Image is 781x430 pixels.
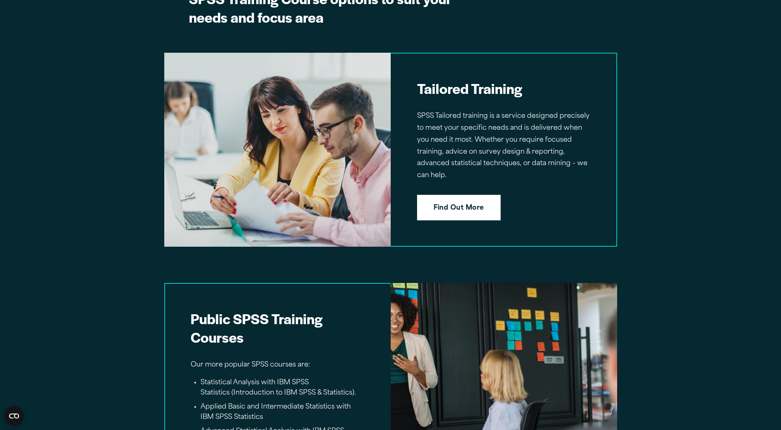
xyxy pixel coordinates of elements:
button: Open CMP widget [4,406,24,426]
img: Tailored Training [164,53,391,247]
h2: Public SPSS Training Courses [191,309,364,346]
li: Statistical Analysis with IBM SPSS Statistics (Introduction to IBM SPSS & Statistics). [200,378,364,399]
a: Find Out More [417,195,501,220]
li: Applied Basic and Intermediate Statistics with IBM SPSS Statistics [200,402,364,423]
p: Our more popular SPSS courses are: [191,359,364,371]
p: SPSS Tailored training is a service designed precisely to meet your specific needs and is deliver... [417,110,591,182]
h2: Tailored Training [417,79,591,98]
